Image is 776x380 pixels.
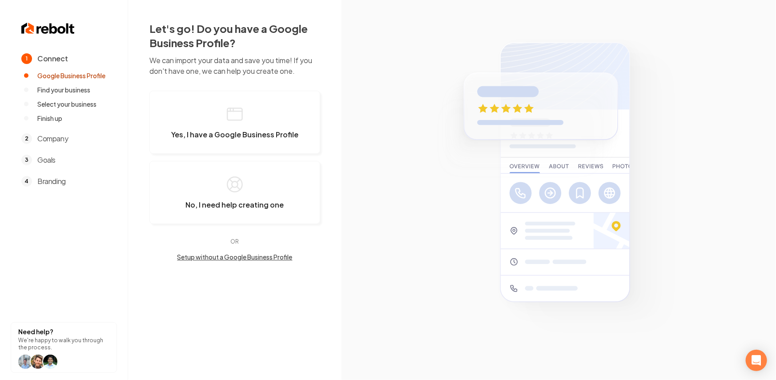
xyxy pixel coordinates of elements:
h2: Let's go! Do you have a Google Business Profile? [149,21,320,50]
button: No, I need help creating one [149,161,320,224]
div: Open Intercom Messenger [746,350,767,371]
img: help icon Will [31,355,45,369]
span: 2 [21,133,32,144]
button: Yes, I have a Google Business Profile [149,91,320,154]
img: Rebolt Logo [21,21,75,36]
p: OR [149,238,320,245]
span: Finish up [37,114,62,123]
span: No, I need help creating one [186,200,284,209]
span: Find your business [37,85,90,94]
span: Goals [37,155,56,165]
span: 3 [21,155,32,165]
button: Need help?We're happy to walk you through the process.help icon Willhelp icon Willhelp icon arwin [11,322,117,373]
span: 1 [21,53,32,64]
span: Google Business Profile [37,71,105,80]
span: Yes, I have a Google Business Profile [171,130,298,139]
span: 4 [21,176,32,187]
span: Company [37,133,68,144]
strong: Need help? [18,328,53,336]
p: We're happy to walk you through the process. [18,337,109,351]
img: Google Business Profile [428,33,689,348]
button: Setup without a Google Business Profile [149,252,320,261]
img: help icon Will [18,355,32,369]
span: Select your business [37,100,96,108]
p: We can import your data and save you time! If you don't have one, we can help you create one. [149,55,320,76]
img: help icon arwin [43,355,57,369]
span: Branding [37,176,66,187]
span: Connect [37,53,68,64]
